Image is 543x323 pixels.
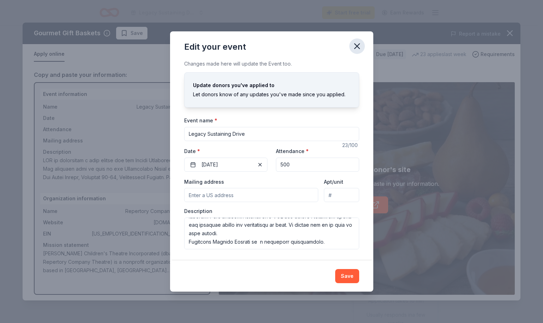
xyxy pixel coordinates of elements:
[193,90,350,99] div: Let donors know of any updates you've made since you applied.
[184,188,319,202] input: Enter a US address
[184,208,212,215] label: Description
[324,188,359,202] input: #
[184,178,224,185] label: Mailing address
[184,127,359,141] input: Spring Fundraiser
[184,158,267,172] button: [DATE]
[342,141,359,150] div: 23 /100
[184,148,267,155] label: Date
[184,41,246,53] div: Edit your event
[276,148,309,155] label: Attendance
[193,81,350,90] div: Update donors you've applied to
[184,218,359,249] textarea: LOR ip dolorsitam c adip elitse doe tem Incidi Utlaboreet Dolor. Mag aliquaen admi ve quis no exe...
[324,178,343,185] label: Apt/unit
[276,158,359,172] input: 20
[184,117,217,124] label: Event name
[335,269,359,283] button: Save
[184,60,359,68] div: Changes made here will update the Event too.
